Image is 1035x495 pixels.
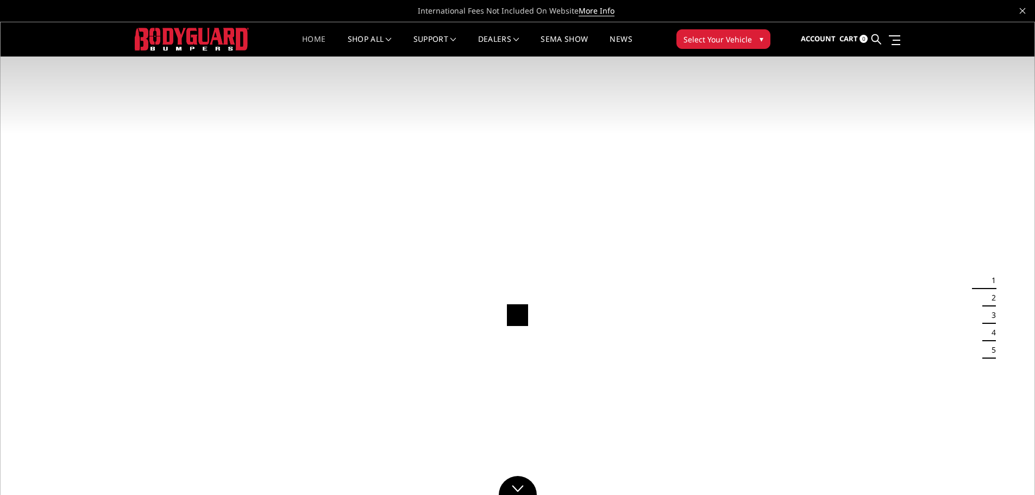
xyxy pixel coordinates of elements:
button: 3 of 5 [985,306,996,324]
a: Home [302,35,325,57]
span: Account [801,34,836,43]
button: 2 of 5 [985,289,996,306]
button: 4 of 5 [985,324,996,341]
a: Account [801,24,836,54]
a: Support [413,35,456,57]
a: Click to Down [499,476,537,495]
span: Select Your Vehicle [683,34,752,45]
a: shop all [348,35,392,57]
a: News [610,35,632,57]
span: 0 [860,35,868,43]
span: Cart [839,34,858,43]
span: ▾ [760,33,763,45]
a: Dealers [478,35,519,57]
button: Select Your Vehicle [676,29,770,49]
img: BODYGUARD BUMPERS [135,28,249,50]
a: SEMA Show [541,35,588,57]
button: 5 of 5 [985,341,996,359]
a: Cart 0 [839,24,868,54]
button: 1 of 5 [985,272,996,289]
a: More Info [579,5,614,16]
